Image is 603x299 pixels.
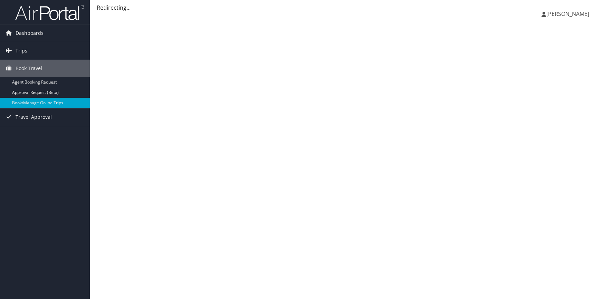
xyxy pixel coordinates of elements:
span: Trips [16,42,27,59]
div: Redirecting... [97,3,596,12]
a: [PERSON_NAME] [541,3,596,24]
img: airportal-logo.png [15,4,84,21]
span: Book Travel [16,60,42,77]
span: [PERSON_NAME] [546,10,589,18]
span: Travel Approval [16,108,52,126]
span: Dashboards [16,25,44,42]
